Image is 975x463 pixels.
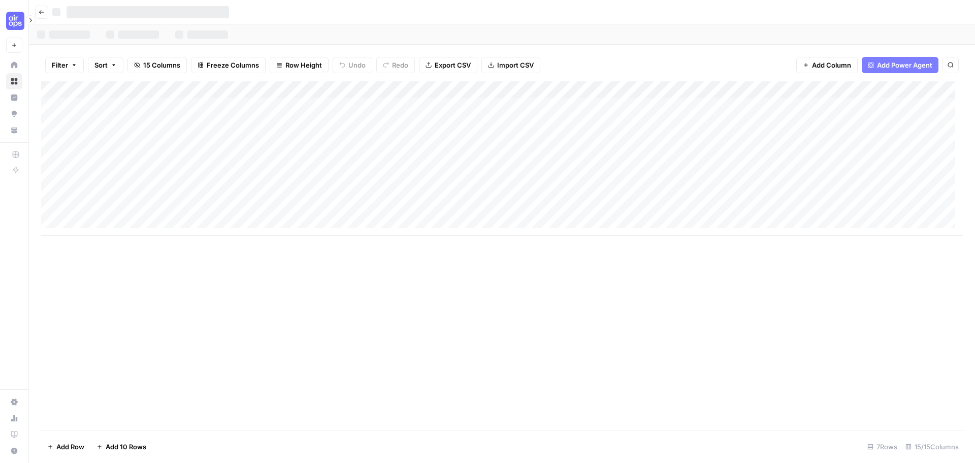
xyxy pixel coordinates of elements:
span: Filter [52,60,68,70]
button: Export CSV [419,57,477,73]
span: Sort [94,60,108,70]
span: Export CSV [435,60,471,70]
a: Your Data [6,122,22,138]
button: Redo [376,57,415,73]
button: Filter [45,57,84,73]
img: September Cohort Logo [6,12,24,30]
span: Add Column [812,60,851,70]
a: Home [6,57,22,73]
div: 15/15 Columns [901,439,963,455]
a: Browse [6,73,22,89]
button: Workspace: September Cohort [6,8,22,34]
span: Row Height [285,60,322,70]
div: 7 Rows [863,439,901,455]
button: Add Column [796,57,858,73]
span: Add Power Agent [877,60,932,70]
button: Row Height [270,57,329,73]
a: Opportunities [6,106,22,122]
button: Freeze Columns [191,57,266,73]
button: Add Power Agent [862,57,938,73]
button: Import CSV [481,57,540,73]
a: Settings [6,394,22,410]
span: Add Row [56,442,84,452]
span: Redo [392,60,408,70]
a: Usage [6,410,22,426]
button: Add 10 Rows [90,439,152,455]
span: Freeze Columns [207,60,259,70]
span: 15 Columns [143,60,180,70]
a: Learning Hub [6,426,22,443]
button: Sort [88,57,123,73]
a: Insights [6,89,22,106]
button: Add Row [41,439,90,455]
button: Help + Support [6,443,22,459]
span: Add 10 Rows [106,442,146,452]
span: Import CSV [497,60,534,70]
button: Undo [333,57,372,73]
span: Undo [348,60,366,70]
button: 15 Columns [127,57,187,73]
